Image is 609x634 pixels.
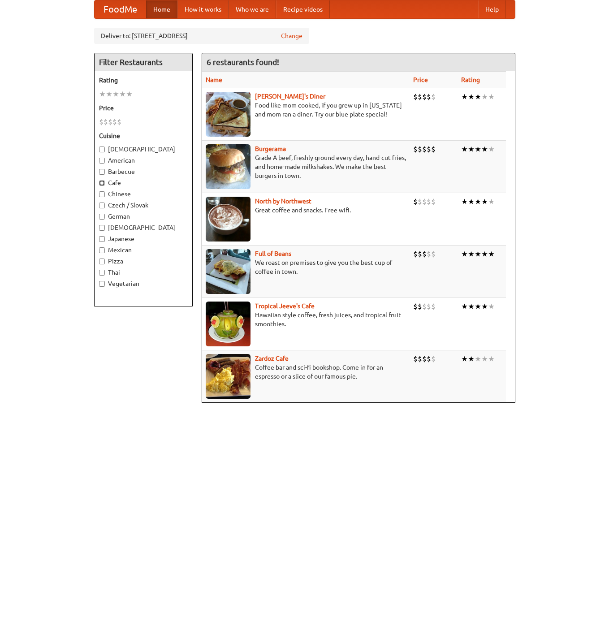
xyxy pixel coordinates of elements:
[99,234,188,243] label: Japanese
[475,354,481,364] li: ★
[481,197,488,207] li: ★
[461,144,468,154] li: ★
[475,197,481,207] li: ★
[488,197,495,207] li: ★
[206,76,222,83] a: Name
[427,354,431,364] li: $
[99,223,188,232] label: [DEMOGRAPHIC_DATA]
[99,212,188,221] label: German
[427,144,431,154] li: $
[207,58,279,66] ng-pluralize: 6 restaurants found!
[461,302,468,311] li: ★
[468,144,475,154] li: ★
[206,363,406,381] p: Coffee bar and sci-fi bookshop. Come in for an espresso or a slice of our famous pie.
[255,302,315,310] b: Tropical Jeeve's Cafe
[99,259,105,264] input: Pizza
[488,249,495,259] li: ★
[99,104,188,112] h5: Price
[99,203,105,208] input: Czech / Slovak
[94,28,309,44] div: Deliver to: [STREET_ADDRESS]
[255,250,291,257] a: Full of Beans
[418,144,422,154] li: $
[481,354,488,364] li: ★
[468,354,475,364] li: ★
[99,178,188,187] label: Cafe
[488,92,495,102] li: ★
[431,197,436,207] li: $
[468,197,475,207] li: ★
[95,53,192,71] h4: Filter Restaurants
[117,117,121,127] li: $
[112,117,117,127] li: $
[206,354,251,399] img: zardoz.jpg
[431,354,436,364] li: $
[422,197,427,207] li: $
[413,76,428,83] a: Price
[481,144,488,154] li: ★
[99,89,106,99] li: ★
[276,0,330,18] a: Recipe videos
[177,0,229,18] a: How it works
[488,302,495,311] li: ★
[95,0,146,18] a: FoodMe
[418,302,422,311] li: $
[104,117,108,127] li: $
[475,92,481,102] li: ★
[468,249,475,259] li: ★
[99,214,105,220] input: German
[126,89,133,99] li: ★
[106,89,112,99] li: ★
[99,190,188,198] label: Chinese
[422,92,427,102] li: $
[413,249,418,259] li: $
[461,354,468,364] li: ★
[431,302,436,311] li: $
[99,147,105,152] input: [DEMOGRAPHIC_DATA]
[422,249,427,259] li: $
[475,144,481,154] li: ★
[206,311,406,328] p: Hawaiian style coffee, fresh juices, and tropical fruit smoothies.
[461,197,468,207] li: ★
[461,92,468,102] li: ★
[413,302,418,311] li: $
[418,197,422,207] li: $
[206,153,406,180] p: Grade A beef, freshly ground every day, hand-cut fries, and home-made milkshakes. We make the bes...
[427,197,431,207] li: $
[206,249,251,294] img: beans.jpg
[108,117,112,127] li: $
[206,92,251,137] img: sallys.jpg
[255,93,325,100] b: [PERSON_NAME]'s Diner
[422,144,427,154] li: $
[255,145,286,152] a: Burgerama
[99,279,188,288] label: Vegetarian
[99,246,188,254] label: Mexican
[481,249,488,259] li: ★
[99,158,105,164] input: American
[99,236,105,242] input: Japanese
[281,31,302,40] a: Change
[468,302,475,311] li: ★
[99,257,188,266] label: Pizza
[229,0,276,18] a: Who we are
[481,302,488,311] li: ★
[99,76,188,85] h5: Rating
[422,302,427,311] li: $
[255,355,289,362] a: Zardoz Cafe
[206,144,251,189] img: burgerama.jpg
[461,76,480,83] a: Rating
[112,89,119,99] li: ★
[99,117,104,127] li: $
[422,354,427,364] li: $
[255,198,311,205] a: North by Northwest
[206,101,406,119] p: Food like mom cooked, if you grew up in [US_STATE] and mom ran a diner. Try our blue plate special!
[418,249,422,259] li: $
[431,92,436,102] li: $
[481,92,488,102] li: ★
[99,180,105,186] input: Cafe
[99,156,188,165] label: American
[99,225,105,231] input: [DEMOGRAPHIC_DATA]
